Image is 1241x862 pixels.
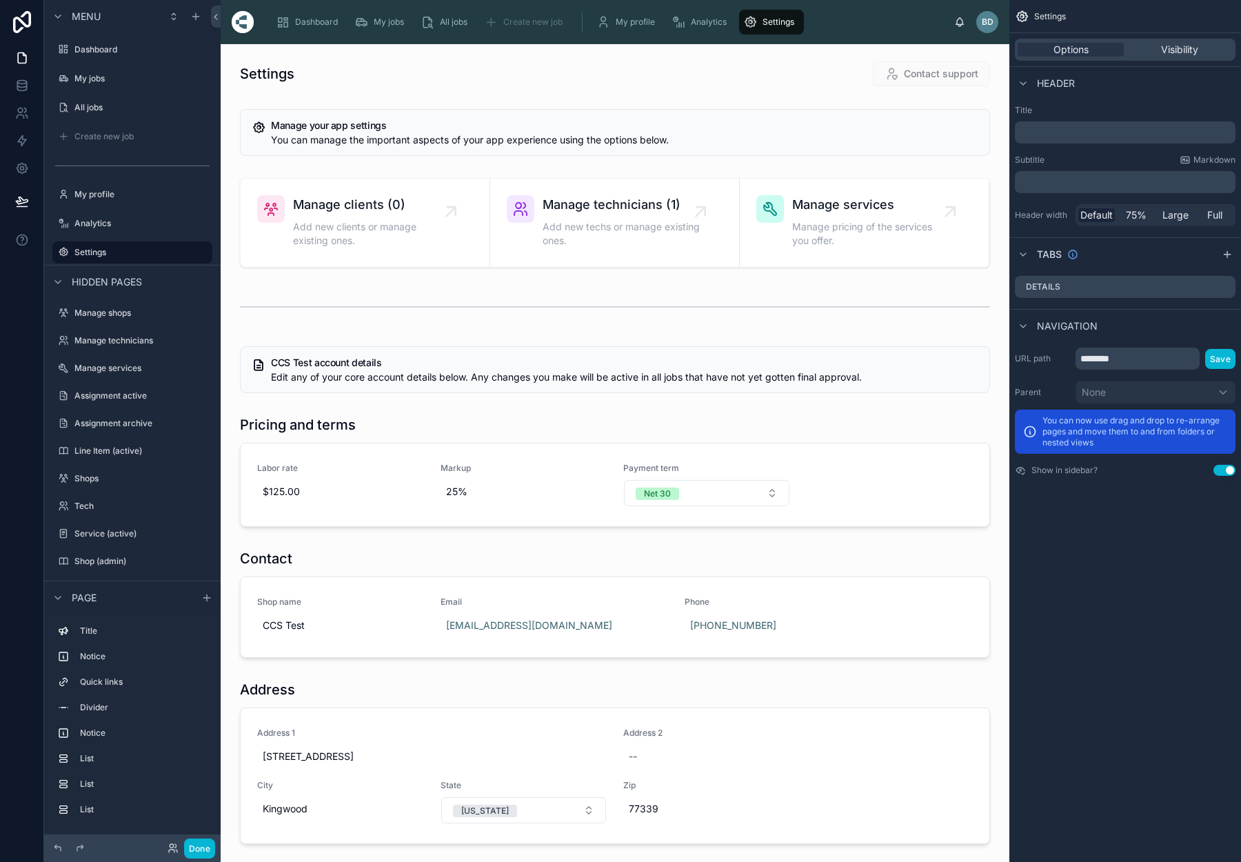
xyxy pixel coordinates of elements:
[74,445,210,457] label: Line Item (active)
[74,218,210,229] label: Analytics
[1076,381,1235,404] button: None
[52,385,212,407] a: Assignment active
[52,330,212,352] a: Manage technicians
[52,126,212,148] a: Create new job
[74,335,210,346] label: Manage technicians
[52,39,212,61] a: Dashboard
[1126,208,1147,222] span: 75%
[691,17,727,28] span: Analytics
[1053,43,1089,57] span: Options
[295,17,338,28] span: Dashboard
[52,97,212,119] a: All jobs
[416,10,477,34] a: All jobs
[74,131,210,142] label: Create new job
[616,17,655,28] span: My profile
[265,7,954,37] div: scrollable content
[74,418,210,429] label: Assignment archive
[1015,171,1235,193] div: scrollable content
[503,17,563,28] span: Create new job
[80,625,207,637] label: Title
[74,247,204,258] label: Settings
[74,501,210,512] label: Tech
[80,804,207,815] label: List
[52,440,212,462] a: Line Item (active)
[52,468,212,490] a: Shops
[1161,43,1198,57] span: Visibility
[184,839,215,859] button: Done
[80,728,207,739] label: Notice
[80,779,207,790] label: List
[52,495,212,517] a: Tech
[74,44,210,55] label: Dashboard
[667,10,736,34] a: Analytics
[592,10,665,34] a: My profile
[44,614,221,834] div: scrollable content
[52,241,212,263] a: Settings
[1034,11,1066,22] span: Settings
[52,68,212,90] a: My jobs
[374,17,404,28] span: My jobs
[74,363,210,374] label: Manage services
[1037,319,1098,333] span: Navigation
[52,550,212,572] a: Shop (admin)
[350,10,414,34] a: My jobs
[74,528,210,539] label: Service (active)
[1037,248,1062,261] span: Tabs
[52,523,212,545] a: Service (active)
[74,390,210,401] label: Assignment active
[1205,349,1235,369] button: Save
[74,102,210,113] label: All jobs
[52,412,212,434] a: Assignment archive
[1082,385,1106,399] span: None
[80,651,207,662] label: Notice
[80,753,207,764] label: List
[74,556,210,567] label: Shop (admin)
[1162,208,1189,222] span: Large
[1180,154,1235,166] a: Markdown
[1015,210,1070,221] label: Header width
[74,473,210,484] label: Shops
[52,357,212,379] a: Manage services
[80,702,207,713] label: Divider
[72,275,142,289] span: Hidden pages
[1026,281,1060,292] label: Details
[1015,353,1070,364] label: URL path
[74,308,210,319] label: Manage shops
[739,10,804,34] a: Settings
[52,212,212,234] a: Analytics
[1037,77,1075,90] span: Header
[52,578,212,600] a: Estimator
[1207,208,1222,222] span: Full
[1015,154,1045,166] label: Subtitle
[763,17,794,28] span: Settings
[74,189,210,200] label: My profile
[982,17,993,28] span: BD
[1015,121,1235,143] div: scrollable content
[1031,465,1098,476] label: Show in sidebar?
[52,302,212,324] a: Manage shops
[1193,154,1235,166] span: Markdown
[72,591,97,605] span: Page
[440,17,467,28] span: All jobs
[1015,105,1235,116] label: Title
[1015,387,1070,398] label: Parent
[52,183,212,206] a: My profile
[80,676,207,688] label: Quick links
[74,73,210,84] label: My jobs
[1042,415,1227,448] p: You can now use drag and drop to re-arrange pages and move them to and from folders or nested views
[272,10,347,34] a: Dashboard
[232,11,254,33] img: App logo
[72,10,101,23] span: Menu
[1080,208,1113,222] span: Default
